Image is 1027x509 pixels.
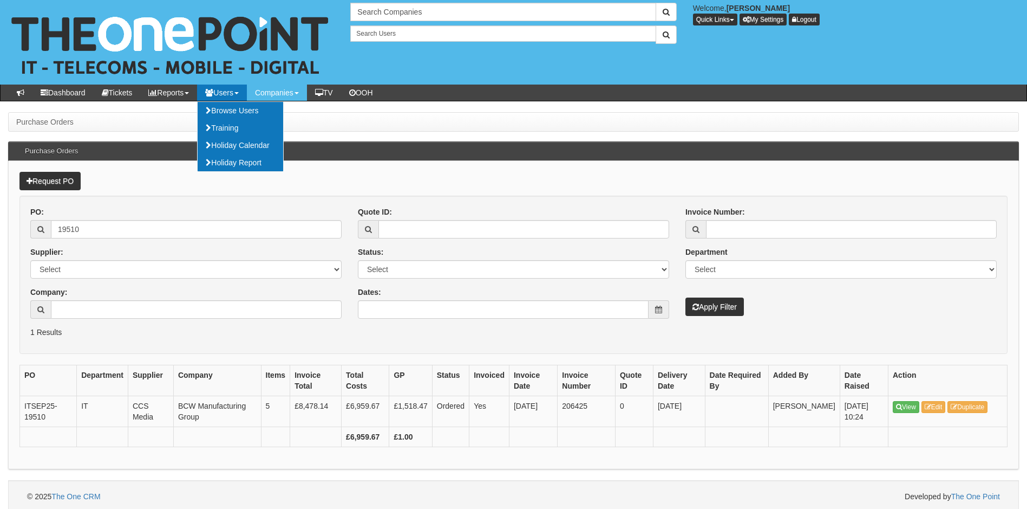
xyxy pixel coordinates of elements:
a: Holiday Calendar [198,137,283,154]
td: Ordered [432,396,469,427]
a: Reports [140,85,197,101]
th: Invoice Number [558,365,616,396]
th: Delivery Date [653,365,705,396]
td: £1,518.47 [389,396,432,427]
a: Duplicate [947,401,987,413]
p: 1 Results [30,327,997,338]
th: £1.00 [389,427,432,447]
label: PO: [30,207,44,217]
label: Department [685,247,728,257]
a: Companies [247,85,307,101]
a: Logout [789,14,820,25]
td: £6,959.67 [342,396,389,427]
td: 206425 [558,396,616,427]
th: Total Costs [342,365,389,396]
th: Quote ID [615,365,653,396]
a: OOH [341,85,381,101]
th: Date Raised [840,365,888,396]
span: © 2025 [27,492,101,501]
th: Invoice Date [509,365,557,396]
a: View [893,401,919,413]
td: 0 [615,396,653,427]
th: Invoiced [469,365,509,396]
th: Items [261,365,290,396]
a: Dashboard [32,85,94,101]
a: Holiday Report [198,154,283,171]
td: ITSEP25-19510 [20,396,77,427]
label: Quote ID: [358,207,392,217]
li: Purchase Orders [16,117,74,127]
td: 5 [261,396,290,427]
td: CCS Media [128,396,173,427]
a: TV [307,85,341,101]
td: £8,478.14 [290,396,342,427]
th: Supplier [128,365,173,396]
a: Users [197,85,247,101]
input: Search Companies [350,3,656,21]
label: Invoice Number: [685,207,745,217]
a: The One Point [951,492,1000,501]
th: Date Required By [705,365,768,396]
th: Action [888,365,1008,396]
button: Quick Links [693,14,737,25]
label: Status: [358,247,383,257]
td: IT [77,396,128,427]
th: Company [173,365,261,396]
td: [DATE] [509,396,557,427]
b: [PERSON_NAME] [727,4,790,12]
div: Welcome, [685,3,1027,25]
td: [DATE] 10:24 [840,396,888,427]
th: £6,959.67 [342,427,389,447]
th: PO [20,365,77,396]
a: Browse Users [198,102,283,119]
label: Supplier: [30,247,63,257]
td: Yes [469,396,509,427]
a: Training [198,119,283,137]
input: Search Users [350,25,656,42]
th: Added By [768,365,840,396]
th: GP [389,365,432,396]
label: Dates: [358,287,381,298]
a: Tickets [94,85,141,101]
button: Apply Filter [685,298,744,316]
a: Edit [921,401,946,413]
th: Department [77,365,128,396]
h3: Purchase Orders [19,142,83,160]
td: [DATE] [653,396,705,427]
a: Request PO [19,172,81,190]
label: Company: [30,287,67,298]
span: Developed by [905,491,1000,502]
th: Status [432,365,469,396]
td: [PERSON_NAME] [768,396,840,427]
th: Invoice Total [290,365,342,396]
td: BCW Manufacturing Group [173,396,261,427]
a: The One CRM [51,492,100,501]
a: My Settings [740,14,787,25]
